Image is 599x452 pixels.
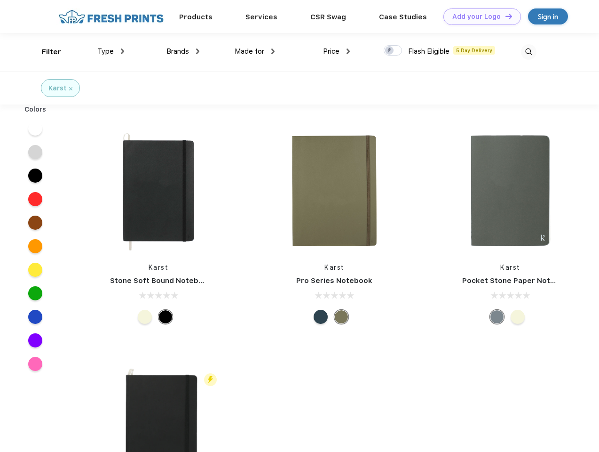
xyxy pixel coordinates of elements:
a: Pro Series Notebook [296,276,372,285]
span: Type [97,47,114,56]
a: Services [245,13,277,21]
span: 5 Day Delivery [453,46,495,55]
div: Beige [511,310,525,324]
span: Price [323,47,339,56]
div: Filter [42,47,61,57]
img: filter_cancel.svg [69,87,72,90]
div: Karst [48,83,66,93]
a: Stone Soft Bound Notebook [110,276,212,285]
a: Pocket Stone Paper Notebook [462,276,573,285]
a: Karst [324,264,345,271]
a: Karst [149,264,169,271]
div: Olive [334,310,348,324]
img: DT [505,14,512,19]
img: flash_active_toggle.svg [204,373,217,386]
img: fo%20logo%202.webp [56,8,166,25]
div: Navy [314,310,328,324]
img: func=resize&h=266 [96,128,221,253]
img: dropdown.png [196,48,199,54]
a: CSR Swag [310,13,346,21]
div: Colors [17,105,54,114]
div: Add your Logo [452,13,501,21]
img: desktop_search.svg [521,44,536,60]
img: dropdown.png [271,48,275,54]
div: Gray [490,310,504,324]
div: Sign in [538,11,558,22]
a: Karst [500,264,520,271]
img: dropdown.png [347,48,350,54]
img: dropdown.png [121,48,124,54]
a: Products [179,13,213,21]
img: func=resize&h=266 [272,128,397,253]
span: Brands [166,47,189,56]
a: Sign in [528,8,568,24]
div: Beige [138,310,152,324]
div: Black [158,310,173,324]
span: Flash Eligible [408,47,449,56]
img: func=resize&h=266 [448,128,573,253]
span: Made for [235,47,264,56]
